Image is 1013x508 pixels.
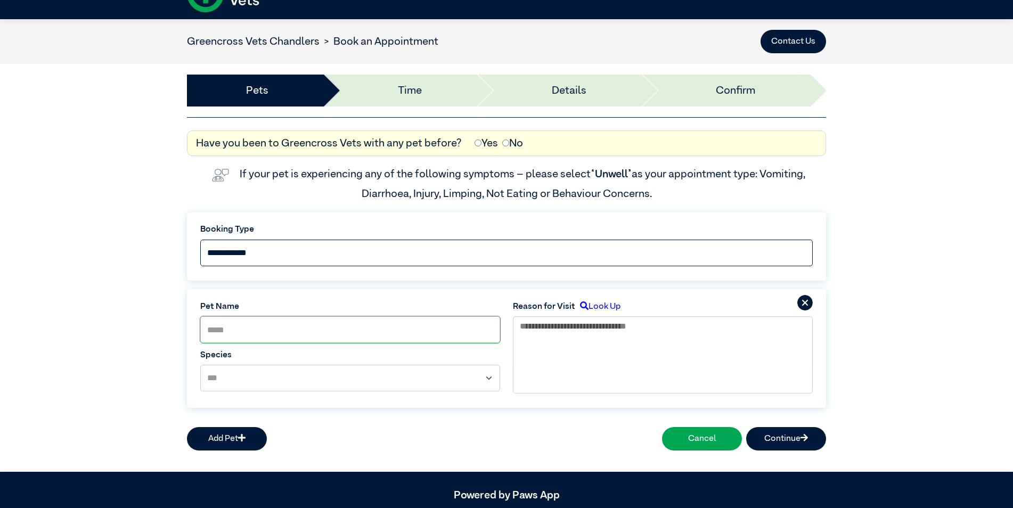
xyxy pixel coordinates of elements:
[246,83,268,99] a: Pets
[502,135,523,151] label: No
[187,427,267,450] button: Add Pet
[196,135,462,151] label: Have you been to Greencross Vets with any pet before?
[187,36,320,47] a: Greencross Vets Chandlers
[502,140,509,146] input: No
[187,489,826,502] h5: Powered by Paws App
[200,223,813,236] label: Booking Type
[591,169,632,179] span: “Unwell”
[475,140,481,146] input: Yes
[200,349,500,362] label: Species
[475,135,498,151] label: Yes
[513,300,575,313] label: Reason for Visit
[320,34,438,50] li: Book an Appointment
[240,169,807,199] label: If your pet is experiencing any of the following symptoms – please select as your appointment typ...
[187,34,438,50] nav: breadcrumb
[662,427,742,450] button: Cancel
[575,300,620,313] label: Look Up
[208,165,233,186] img: vet
[200,300,500,313] label: Pet Name
[746,427,826,450] button: Continue
[761,30,826,53] button: Contact Us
